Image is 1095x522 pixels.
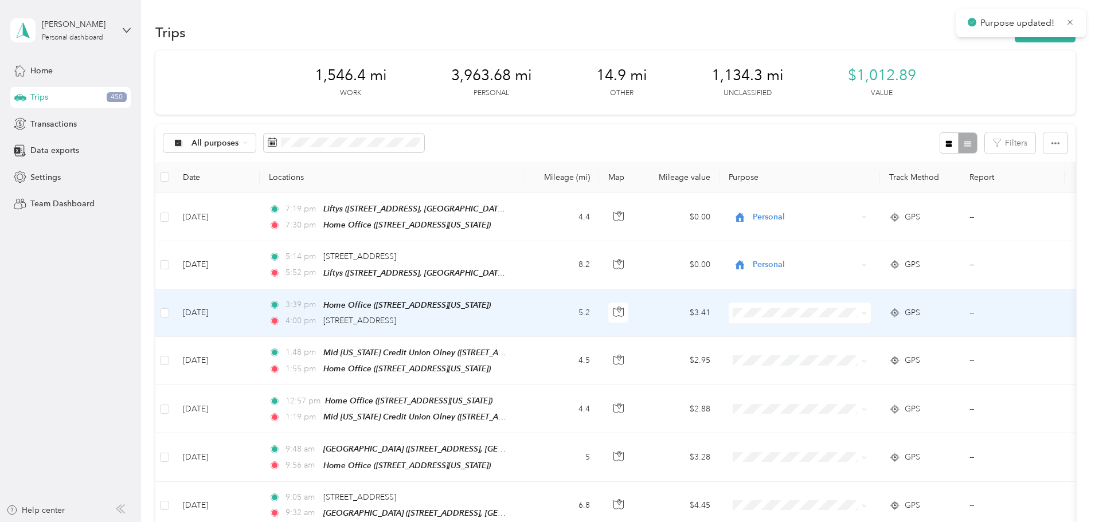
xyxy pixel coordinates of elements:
[753,258,858,271] span: Personal
[323,220,491,229] span: Home Office ([STREET_ADDRESS][US_STATE])
[286,346,318,359] span: 1:48 pm
[523,193,599,241] td: 4.4
[174,193,260,241] td: [DATE]
[323,364,491,373] span: Home Office ([STREET_ADDRESS][US_STATE])
[960,162,1065,193] th: Report
[174,289,260,337] td: [DATE]
[286,459,318,472] span: 9:56 am
[315,66,387,85] span: 1,546.4 mi
[523,433,599,481] td: 5
[174,337,260,385] td: [DATE]
[174,385,260,433] td: [DATE]
[191,139,239,147] span: All purposes
[340,88,361,99] p: Work
[639,289,719,337] td: $3.41
[260,162,523,193] th: Locations
[523,162,599,193] th: Mileage (mi)
[639,162,719,193] th: Mileage value
[523,385,599,433] td: 4.4
[286,299,318,311] span: 3:39 pm
[286,250,318,263] span: 5:14 pm
[960,193,1065,241] td: --
[323,492,396,502] span: [STREET_ADDRESS]
[871,88,893,99] p: Value
[323,300,491,309] span: Home Office ([STREET_ADDRESS][US_STATE])
[174,162,260,193] th: Date
[286,507,318,519] span: 9:32 am
[323,461,491,470] span: Home Office ([STREET_ADDRESS][US_STATE])
[960,385,1065,433] td: --
[286,491,318,504] span: 9:05 am
[711,66,784,85] span: 1,134.3 mi
[323,204,552,214] span: Liftys ([STREET_ADDRESS], [GEOGRAPHIC_DATA], [US_STATE])
[1031,458,1095,522] iframe: Everlance-gr Chat Button Frame
[523,241,599,289] td: 8.2
[724,88,772,99] p: Unclassified
[30,65,53,77] span: Home
[880,162,960,193] th: Track Method
[325,396,492,405] span: Home Office ([STREET_ADDRESS][US_STATE])
[905,354,920,367] span: GPS
[323,316,396,325] span: [STREET_ADDRESS]
[323,412,664,422] span: Mid [US_STATE] Credit Union Olney ([STREET_ADDRESS], [GEOGRAPHIC_DATA], [US_STATE])
[523,337,599,385] td: 4.5
[30,118,77,130] span: Transactions
[286,363,318,375] span: 1:55 pm
[905,451,920,464] span: GPS
[639,385,719,433] td: $2.88
[286,219,318,231] span: 7:30 pm
[323,268,552,278] span: Liftys ([STREET_ADDRESS], [GEOGRAPHIC_DATA], [US_STATE])
[286,395,320,407] span: 12:57 pm
[980,16,1057,30] p: Purpose updated!
[323,508,612,518] span: [GEOGRAPHIC_DATA] ([STREET_ADDRESS], [GEOGRAPHIC_DATA], [US_STATE])
[639,193,719,241] td: $0.00
[286,411,318,423] span: 1:19 pm
[719,162,880,193] th: Purpose
[639,337,719,385] td: $2.95
[599,162,639,193] th: Map
[905,499,920,512] span: GPS
[323,252,396,261] span: [STREET_ADDRESS]
[596,66,647,85] span: 14.9 mi
[474,88,509,99] p: Personal
[323,444,612,454] span: [GEOGRAPHIC_DATA] ([STREET_ADDRESS], [GEOGRAPHIC_DATA], [US_STATE])
[155,26,186,38] h1: Trips
[960,337,1065,385] td: --
[960,289,1065,337] td: --
[6,504,65,516] button: Help center
[286,315,318,327] span: 4:00 pm
[905,403,920,415] span: GPS
[905,258,920,271] span: GPS
[107,92,127,103] span: 450
[286,266,318,279] span: 5:52 pm
[848,66,916,85] span: $1,012.89
[523,289,599,337] td: 5.2
[30,144,79,156] span: Data exports
[323,348,664,358] span: Mid [US_STATE] Credit Union Olney ([STREET_ADDRESS], [GEOGRAPHIC_DATA], [US_STATE])
[42,18,114,30] div: [PERSON_NAME]
[286,443,318,456] span: 9:48 am
[451,66,532,85] span: 3,963.68 mi
[905,307,920,319] span: GPS
[610,88,633,99] p: Other
[639,433,719,481] td: $3.28
[905,211,920,223] span: GPS
[174,433,260,481] td: [DATE]
[753,211,858,223] span: Personal
[30,91,48,103] span: Trips
[30,171,61,183] span: Settings
[174,241,260,289] td: [DATE]
[639,241,719,289] td: $0.00
[30,198,95,210] span: Team Dashboard
[960,433,1065,481] td: --
[960,241,1065,289] td: --
[286,203,318,215] span: 7:19 pm
[42,34,103,41] div: Personal dashboard
[985,132,1035,154] button: Filters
